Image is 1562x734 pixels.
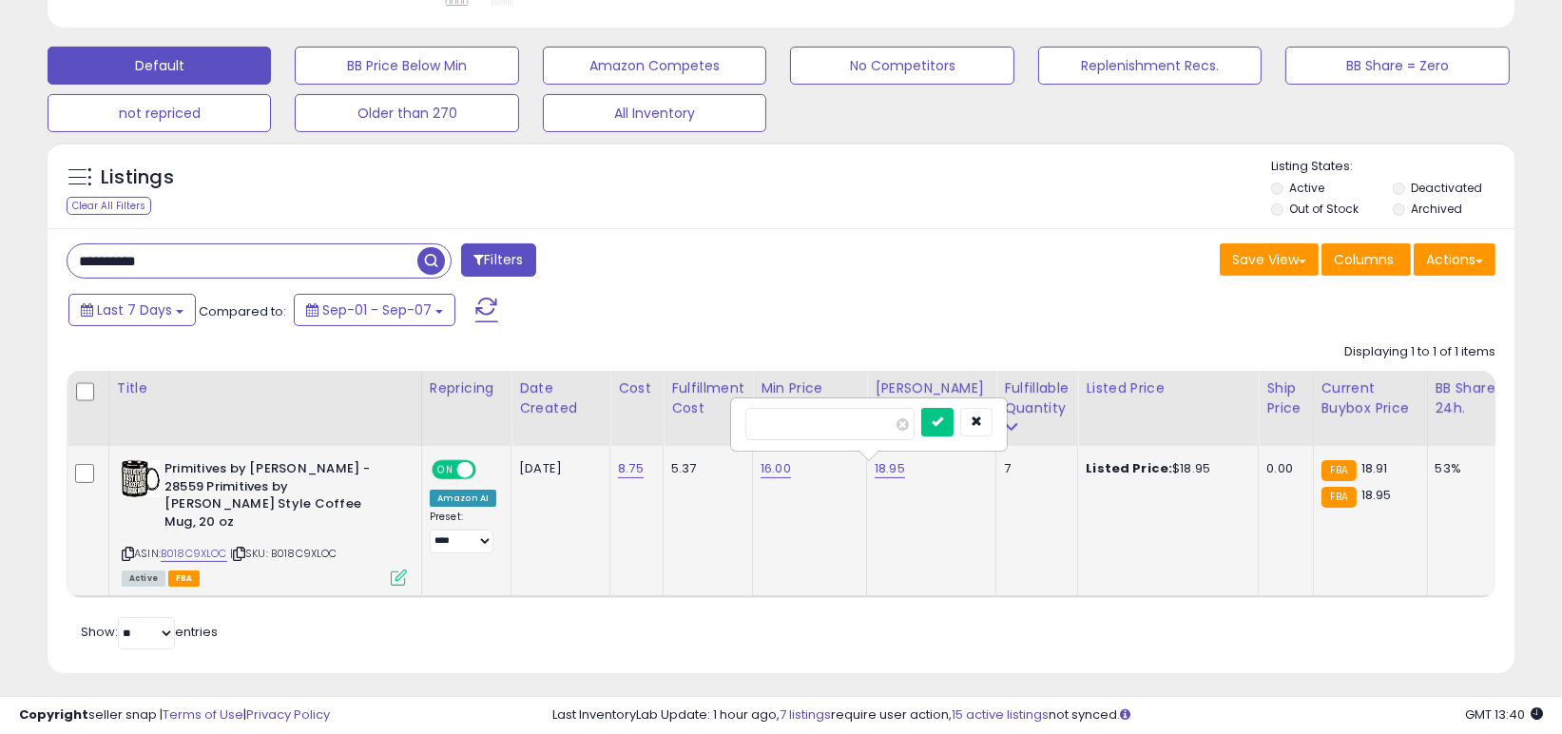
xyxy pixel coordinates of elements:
span: OFF [473,462,504,478]
div: 53% [1436,460,1498,477]
small: FBA [1321,487,1357,508]
button: Amazon Competes [543,47,766,85]
span: Compared to: [199,302,286,320]
button: Sep-01 - Sep-07 [294,294,455,326]
a: 15 active listings [952,705,1049,724]
div: Current Buybox Price [1321,378,1419,418]
span: FBA [168,570,201,587]
button: not repriced [48,94,271,132]
a: 16.00 [761,459,791,478]
span: 18.95 [1361,486,1392,504]
div: Clear All Filters [67,197,151,215]
div: ASIN: [122,460,407,584]
div: Title [117,378,414,398]
button: Save View [1220,243,1319,276]
div: seller snap | | [19,706,330,724]
div: Fulfillment Cost [671,378,744,418]
div: Min Price [761,378,858,398]
div: Ship Price [1266,378,1304,418]
small: FBA [1321,460,1357,481]
div: Listed Price [1086,378,1250,398]
span: Last 7 Days [97,300,172,319]
div: Displaying 1 to 1 of 1 items [1344,343,1495,361]
span: | SKU: B018C9XLOC [230,546,337,561]
h5: Listings [101,164,174,191]
div: Preset: [430,511,496,552]
strong: Copyright [19,705,88,724]
a: 18.95 [875,459,905,478]
b: Listed Price: [1086,459,1172,477]
div: Date Created [519,378,602,418]
span: Show: entries [81,623,218,641]
div: 0.00 [1266,460,1298,477]
span: Sep-01 - Sep-07 [322,300,432,319]
a: Terms of Use [163,705,243,724]
button: BB Price Below Min [295,47,518,85]
div: 5.37 [671,460,738,477]
img: 51EbimpbS6L._SL40_.jpg [122,460,160,497]
label: Out of Stock [1289,201,1359,217]
label: Active [1289,180,1324,196]
div: [PERSON_NAME] [875,378,988,398]
div: Amazon AI [430,490,496,507]
span: ON [434,462,457,478]
button: Older than 270 [295,94,518,132]
button: Last 7 Days [68,294,196,326]
div: Cost [618,378,655,398]
span: Columns [1334,250,1394,269]
div: [DATE] [519,460,595,477]
span: 2025-09-17 13:40 GMT [1465,705,1543,724]
b: Primitives by [PERSON_NAME] - 28559 Primitives by [PERSON_NAME] Style Coffee Mug, 20 oz [164,460,395,535]
button: Actions [1414,243,1495,276]
span: All listings currently available for purchase on Amazon [122,570,165,587]
a: 8.75 [618,459,644,478]
label: Deactivated [1411,180,1482,196]
div: Repricing [430,378,503,398]
button: Columns [1321,243,1411,276]
button: Default [48,47,271,85]
button: All Inventory [543,94,766,132]
label: Archived [1411,201,1462,217]
span: 18.91 [1361,459,1388,477]
button: No Competitors [790,47,1013,85]
button: BB Share = Zero [1285,47,1509,85]
div: Last InventoryLab Update: 1 hour ago, require user action, not synced. [552,706,1543,724]
div: 7 [1004,460,1063,477]
button: Replenishment Recs. [1038,47,1262,85]
a: 7 listings [780,705,831,724]
div: $18.95 [1086,460,1244,477]
a: Privacy Policy [246,705,330,724]
p: Listing States: [1271,158,1514,176]
div: Fulfillable Quantity [1004,378,1070,418]
div: BB Share 24h. [1436,378,1505,418]
button: Filters [461,243,535,277]
a: B018C9XLOC [161,546,227,562]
